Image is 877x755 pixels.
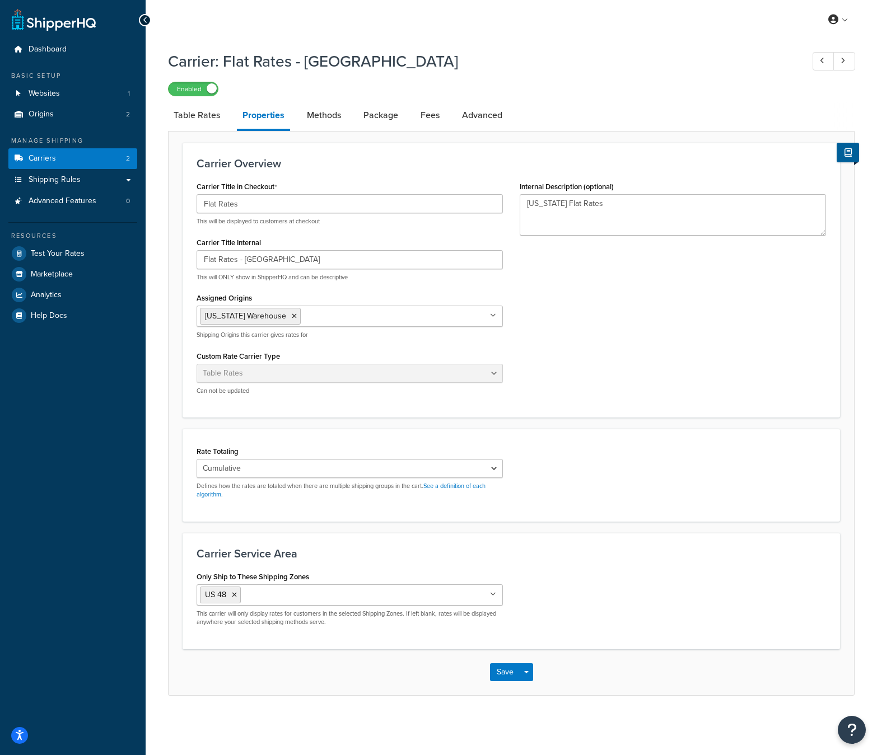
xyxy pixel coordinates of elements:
[8,191,137,212] li: Advanced Features
[8,71,137,81] div: Basic Setup
[31,290,62,300] span: Analytics
[29,110,54,119] span: Origins
[197,182,277,191] label: Carrier Title in Checkout
[8,83,137,104] li: Websites
[833,52,855,71] a: Next Record
[197,157,826,170] h3: Carrier Overview
[838,716,866,744] button: Open Resource Center
[168,102,226,129] a: Table Rates
[301,102,347,129] a: Methods
[126,154,130,163] span: 2
[8,148,137,169] li: Carriers
[837,143,859,162] button: Show Help Docs
[197,387,503,395] p: Can not be updated
[8,104,137,125] a: Origins2
[126,196,130,206] span: 0
[8,104,137,125] li: Origins
[197,481,486,499] a: See a definition of each algorithm.
[31,311,67,321] span: Help Docs
[197,447,239,456] label: Rate Totaling
[197,573,309,581] label: Only Ship to These Shipping Zones
[8,264,137,284] a: Marketplace
[29,196,96,206] span: Advanced Features
[520,194,826,236] textarea: [US_STATE] Flat Rates
[29,89,60,99] span: Websites
[8,191,137,212] a: Advanced Features0
[168,50,792,72] h1: Carrier: Flat Rates - [GEOGRAPHIC_DATA]
[8,243,137,264] a: Test Your Rates
[29,154,56,163] span: Carriers
[8,39,137,60] a: Dashboard
[520,182,614,191] label: Internal Description (optional)
[8,231,137,241] div: Resources
[490,663,520,681] button: Save
[8,148,137,169] a: Carriers2
[8,136,137,146] div: Manage Shipping
[237,102,290,131] a: Properties
[128,89,130,99] span: 1
[31,249,85,259] span: Test Your Rates
[197,609,503,627] p: This carrier will only display rates for customers in the selected Shipping Zones. If left blank,...
[197,238,261,247] label: Carrier Title Internal
[8,83,137,104] a: Websites1
[415,102,445,129] a: Fees
[197,217,503,226] p: This will be displayed to customers at checkout
[29,175,81,185] span: Shipping Rules
[456,102,508,129] a: Advanced
[813,52,834,71] a: Previous Record
[126,110,130,119] span: 2
[8,285,137,305] a: Analytics
[205,310,286,322] span: [US_STATE] Warehouse
[8,306,137,326] a: Help Docs
[358,102,404,129] a: Package
[8,170,137,190] a: Shipping Rules
[197,547,826,560] h3: Carrier Service Area
[197,331,503,339] p: Shipping Origins this carrier gives rates for
[31,270,73,279] span: Marketplace
[29,45,67,54] span: Dashboard
[169,82,218,96] label: Enabled
[197,294,252,302] label: Assigned Origins
[197,482,503,499] p: Defines how the rates are totaled when there are multiple shipping groups in the cart.
[197,273,503,282] p: This will ONLY show in ShipperHQ and can be descriptive
[205,589,226,601] span: US 48
[197,352,280,360] label: Custom Rate Carrier Type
